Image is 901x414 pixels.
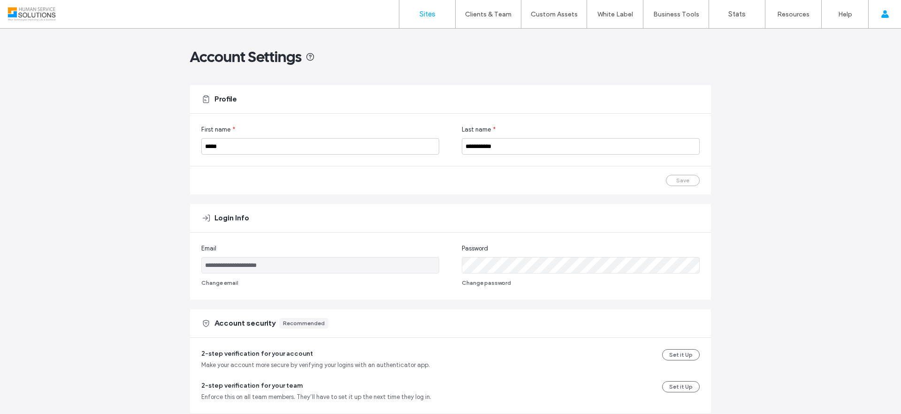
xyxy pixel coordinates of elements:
[465,10,512,18] label: Clients & Team
[728,10,746,18] label: Stats
[662,349,700,360] button: Set it Up
[22,7,41,15] span: Help
[462,244,488,253] span: Password
[201,125,230,134] span: First name
[462,277,511,289] button: Change password
[420,10,435,18] label: Sites
[201,138,439,155] input: First name
[462,125,491,134] span: Last name
[201,382,303,390] span: 2-step verification for your team
[462,257,700,273] input: Password
[201,244,216,253] span: Email
[283,319,325,328] div: Recommended
[201,360,430,370] span: Make your account more secure by verifying your logins with an authenticator app.
[201,277,238,289] button: Change email
[201,257,439,273] input: Email
[201,392,431,402] span: Enforce this on all team members. They’ll have to set it up the next time they log in.
[201,350,313,358] span: 2-step verification for your account
[214,213,249,223] span: Login Info
[462,138,700,155] input: Last name
[531,10,578,18] label: Custom Assets
[190,47,302,66] span: Account Settings
[214,94,237,104] span: Profile
[662,381,700,392] button: Set it Up
[777,10,809,18] label: Resources
[214,318,275,328] span: Account security
[597,10,633,18] label: White Label
[653,10,699,18] label: Business Tools
[838,10,852,18] label: Help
